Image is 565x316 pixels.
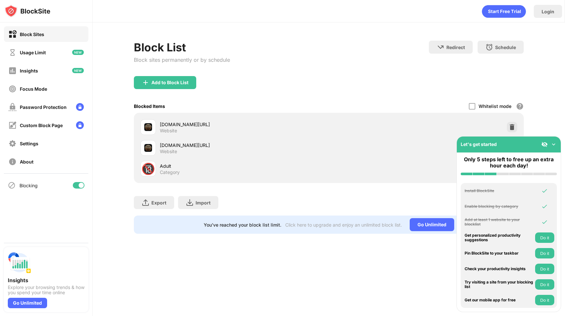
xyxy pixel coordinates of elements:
img: logo-blocksite.svg [5,5,50,18]
div: Schedule [495,45,516,50]
div: Explore your browsing trends & how you spend your time online [8,285,84,295]
div: Website [160,149,177,154]
button: Do it [535,248,554,258]
div: Settings [20,141,38,146]
div: Block sites permanently or by schedule [134,57,230,63]
div: Website [160,128,177,134]
img: omni-check.svg [541,219,548,225]
div: Login [542,9,554,14]
img: settings-off.svg [8,139,17,148]
img: push-insights.svg [8,251,31,274]
img: focus-off.svg [8,85,17,93]
div: Blocking [19,183,38,188]
img: lock-menu.svg [76,103,84,111]
div: Blocked Items [134,103,165,109]
img: favicons [144,123,152,131]
img: new-icon.svg [72,50,84,55]
div: Custom Block Page [20,123,63,128]
div: Pin BlockSite to your taskbar [465,251,533,256]
div: Add at least 1 website to your blocklist [465,217,533,227]
button: Do it [535,279,554,290]
div: Try visiting a site from your blocking list [465,280,533,289]
img: omni-check.svg [541,188,548,194]
img: time-usage-off.svg [8,48,17,57]
img: block-on.svg [8,30,17,38]
div: Check your productivity insights [465,267,533,271]
div: Let's get started [461,141,497,147]
div: Only 5 steps left to free up an extra hour each day! [461,156,557,169]
img: about-off.svg [8,158,17,166]
button: Do it [535,232,554,243]
img: blocking-icon.svg [8,181,16,189]
div: Block List [134,41,230,54]
div: Go Unlimited [410,218,454,231]
div: Category [160,169,180,175]
button: Do it [535,295,554,305]
img: password-protection-off.svg [8,103,17,111]
div: Block Sites [20,32,44,37]
div: Insights [8,277,84,283]
div: [DOMAIN_NAME][URL] [160,121,329,128]
button: Do it [535,264,554,274]
div: Whitelist mode [479,103,511,109]
div: Usage Limit [20,50,46,55]
img: omni-setup-toggle.svg [550,141,557,148]
div: Adult [160,163,329,169]
img: lock-menu.svg [76,121,84,129]
div: animation [482,5,526,18]
div: Redirect [446,45,465,50]
div: 🔞 [141,162,155,176]
div: Insights [20,68,38,73]
div: Password Protection [20,104,67,110]
div: Add to Block List [151,80,188,85]
img: new-icon.svg [72,68,84,73]
div: Import [196,200,211,205]
div: Export [151,200,166,205]
img: insights-off.svg [8,67,17,75]
img: omni-check.svg [541,203,548,210]
div: Get our mobile app for free [465,298,533,302]
div: You’ve reached your block list limit. [204,222,281,228]
div: About [20,159,33,165]
img: customize-block-page-off.svg [8,121,17,129]
div: Enable blocking by category [465,204,533,209]
div: Focus Mode [20,86,47,92]
img: eye-not-visible.svg [541,141,548,148]
div: Go Unlimited [8,298,47,308]
div: Install BlockSite [465,189,533,193]
div: Click here to upgrade and enjoy an unlimited block list. [285,222,402,228]
img: favicons [144,144,152,152]
div: Get personalized productivity suggestions [465,233,533,243]
div: [DOMAIN_NAME][URL] [160,142,329,149]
